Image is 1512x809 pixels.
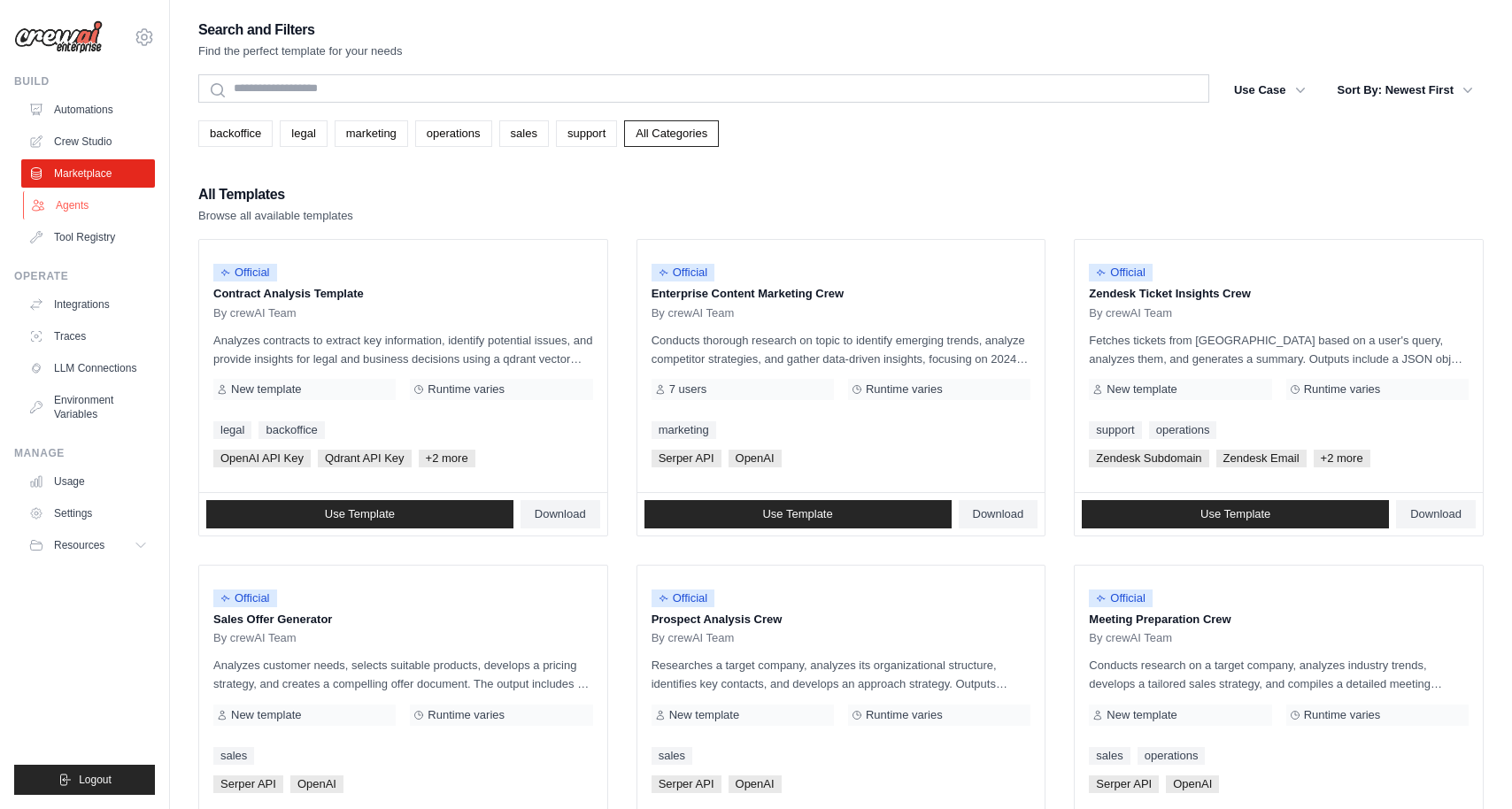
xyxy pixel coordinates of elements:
[866,382,943,397] span: Runtime varies
[21,467,155,496] a: Usage
[428,708,505,722] span: Runtime varies
[213,611,593,628] p: Sales Offer Generator
[1216,450,1307,467] span: Zendesk Email
[1082,500,1389,528] a: Use Template
[206,500,513,528] a: Use Template
[1089,421,1141,439] a: support
[21,127,155,156] a: Crew Studio
[213,656,593,693] p: Analyzes customer needs, selects suitable products, develops a pricing strategy, and creates a co...
[258,421,324,439] a: backoffice
[1200,507,1270,521] span: Use Template
[1304,708,1381,722] span: Runtime varies
[198,42,403,60] p: Find the perfect template for your needs
[1314,450,1370,467] span: +2 more
[428,382,505,397] span: Runtime varies
[198,18,403,42] h2: Search and Filters
[325,507,395,521] span: Use Template
[318,450,412,467] span: Qdrant API Key
[14,20,103,54] img: Logo
[644,500,952,528] a: Use Template
[973,507,1024,521] span: Download
[21,96,155,124] a: Automations
[1107,382,1176,397] span: New template
[1166,775,1219,793] span: OpenAI
[14,765,155,795] button: Logout
[231,708,301,722] span: New template
[213,331,593,368] p: Analyzes contracts to extract key information, identify potential issues, and provide insights fo...
[21,531,155,559] button: Resources
[21,290,155,319] a: Integrations
[521,500,600,528] a: Download
[198,182,353,207] h2: All Templates
[535,507,586,521] span: Download
[213,747,254,765] a: sales
[652,611,1031,628] p: Prospect Analysis Crew
[1107,708,1176,722] span: New template
[213,589,277,607] span: Official
[231,382,301,397] span: New template
[652,306,735,320] span: By crewAI Team
[1304,382,1381,397] span: Runtime varies
[21,159,155,188] a: Marketplace
[14,269,155,283] div: Operate
[213,631,297,645] span: By crewAI Team
[499,120,549,147] a: sales
[1396,500,1476,528] a: Download
[79,773,112,787] span: Logout
[1089,285,1469,303] p: Zendesk Ticket Insights Crew
[729,775,782,793] span: OpenAI
[652,589,715,607] span: Official
[1089,306,1172,320] span: By crewAI Team
[652,631,735,645] span: By crewAI Team
[652,421,716,439] a: marketing
[54,538,104,552] span: Resources
[1089,264,1153,281] span: Official
[866,708,943,722] span: Runtime varies
[21,386,155,428] a: Environment Variables
[1327,74,1484,106] button: Sort By: Newest First
[1223,74,1316,106] button: Use Case
[1149,421,1217,439] a: operations
[1089,656,1469,693] p: Conducts research on a target company, analyzes industry trends, develops a tailored sales strate...
[652,656,1031,693] p: Researches a target company, analyzes its organizational structure, identifies key contacts, and ...
[21,499,155,528] a: Settings
[1138,747,1206,765] a: operations
[1089,631,1172,645] span: By crewAI Team
[1089,611,1469,628] p: Meeting Preparation Crew
[729,450,782,467] span: OpenAI
[1089,331,1469,368] p: Fetches tickets from [GEOGRAPHIC_DATA] based on a user's query, analyzes them, and generates a su...
[652,775,721,793] span: Serper API
[198,207,353,225] p: Browse all available templates
[669,382,707,397] span: 7 users
[652,285,1031,303] p: Enterprise Content Marketing Crew
[14,446,155,460] div: Manage
[213,421,251,439] a: legal
[652,264,715,281] span: Official
[213,306,297,320] span: By crewAI Team
[624,120,719,147] a: All Categories
[14,74,155,89] div: Build
[213,450,311,467] span: OpenAI API Key
[1089,747,1130,765] a: sales
[652,331,1031,368] p: Conducts thorough research on topic to identify emerging trends, analyze competitor strategies, a...
[335,120,408,147] a: marketing
[280,120,327,147] a: legal
[213,264,277,281] span: Official
[556,120,617,147] a: support
[21,322,155,351] a: Traces
[1089,450,1208,467] span: Zendesk Subdomain
[652,747,692,765] a: sales
[198,120,273,147] a: backoffice
[23,191,157,220] a: Agents
[415,120,492,147] a: operations
[213,775,283,793] span: Serper API
[21,354,155,382] a: LLM Connections
[290,775,343,793] span: OpenAI
[1089,775,1159,793] span: Serper API
[21,223,155,251] a: Tool Registry
[1089,589,1153,607] span: Official
[652,450,721,467] span: Serper API
[213,285,593,303] p: Contract Analysis Template
[762,507,832,521] span: Use Template
[419,450,475,467] span: +2 more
